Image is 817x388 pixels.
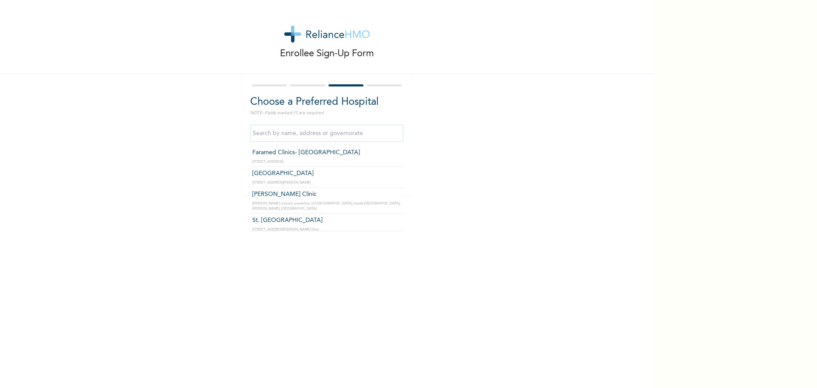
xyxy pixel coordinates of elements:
[252,148,401,157] p: Faramed Clinics- [GEOGRAPHIC_DATA]
[250,110,403,116] p: NOTE: Fields marked (*) are required
[252,159,401,164] p: [STREET_ADDRESS]
[252,227,401,232] p: [STREET_ADDRESS][PERSON_NAME] Otta
[280,47,374,61] p: Enrollee Sign-Up Form
[284,26,370,43] img: logo
[252,169,401,178] p: [GEOGRAPHIC_DATA]
[252,190,401,199] p: [PERSON_NAME] Clinic
[252,180,401,185] p: [STREET_ADDRESS][PERSON_NAME]
[250,125,403,142] input: Search by name, address or governorate
[250,95,403,110] h2: Choose a Preferred Hospital
[252,216,401,225] p: St. [GEOGRAPHIC_DATA]
[252,201,401,211] p: [PERSON_NAME] crescent, powerline, off [GEOGRAPHIC_DATA], beside [GEOGRAPHIC_DATA], [PERSON_NAME]...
